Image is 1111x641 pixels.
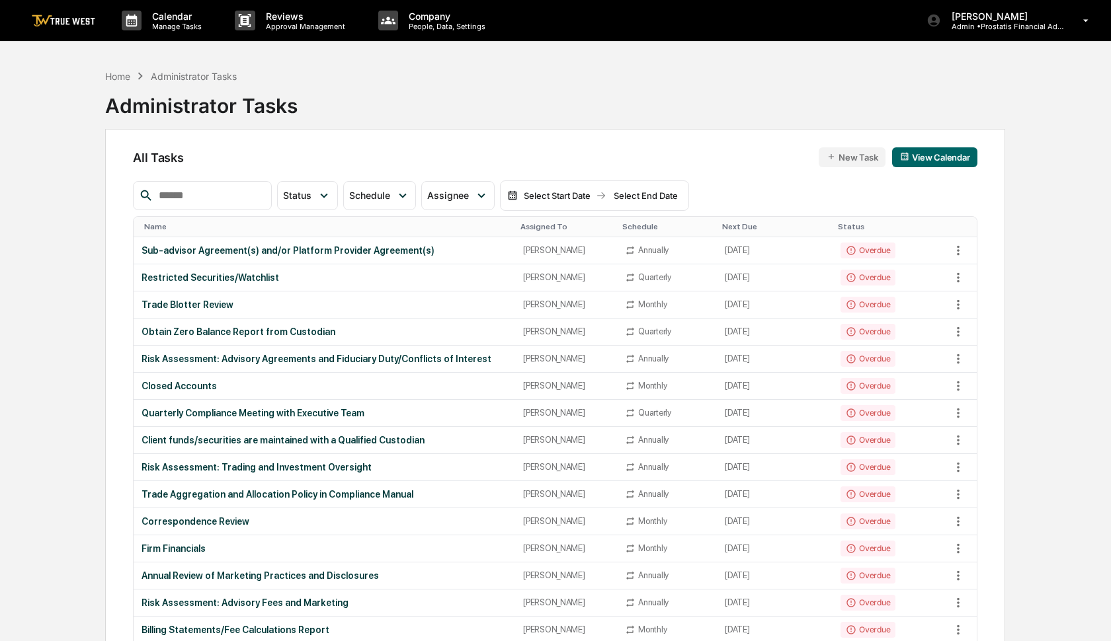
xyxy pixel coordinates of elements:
div: Overdue [841,405,895,421]
img: calendar [900,152,909,161]
td: [DATE] [717,237,833,264]
div: Monthly [638,516,667,526]
div: Overdue [841,595,895,611]
div: Administrator Tasks [151,71,237,82]
div: Quarterly [638,408,671,418]
div: Overdue [841,432,895,448]
div: Home [105,71,130,82]
div: [PERSON_NAME] [523,408,609,418]
div: Monthly [638,299,667,309]
div: Toggle SortBy [144,222,510,231]
p: Reviews [255,11,352,22]
button: New Task [819,147,885,167]
div: Firm Financials [142,543,507,554]
span: Assignee [427,190,469,201]
div: Overdue [841,513,895,529]
p: Manage Tasks [142,22,208,31]
div: [PERSON_NAME] [523,245,609,255]
div: Overdue [841,351,895,367]
td: [DATE] [717,589,833,617]
div: Annually [638,435,669,445]
div: Toggle SortBy [520,222,612,231]
div: Monthly [638,624,667,634]
div: Toggle SortBy [622,222,712,231]
img: logo [32,15,95,27]
div: [PERSON_NAME] [523,354,609,363]
div: Toggle SortBy [722,222,827,231]
td: [DATE] [717,562,833,589]
td: [DATE] [717,427,833,454]
div: Annually [638,489,669,499]
div: Toggle SortBy [838,222,945,231]
div: Annually [638,245,669,255]
div: Overdue [841,459,895,475]
div: Closed Accounts [142,381,507,391]
div: Overdue [841,297,895,313]
div: Annually [638,597,669,607]
div: [PERSON_NAME] [523,462,609,472]
div: Overdue [841,270,895,285]
p: Admin • Prostatis Financial Advisors [941,22,1064,31]
td: [DATE] [717,400,833,427]
div: Overdue [841,378,895,394]
div: Overdue [841,486,895,502]
div: [PERSON_NAME] [523,299,609,309]
td: [DATE] [717,508,833,535]
button: View Calendar [892,147,977,167]
p: People, Data, Settings [398,22,492,31]
td: [DATE] [717,346,833,373]
div: Select Start Date [520,190,593,201]
div: Billing Statements/Fee Calculations Report [142,624,507,635]
p: Company [398,11,492,22]
td: [DATE] [717,291,833,319]
div: Trade Aggregation and Allocation Policy in Compliance Manual [142,489,507,500]
img: arrow right [596,190,606,201]
div: Risk Assessment: Advisory Agreements and Fiduciary Duty/Conflicts of Interest [142,354,507,364]
div: [PERSON_NAME] [523,326,609,336]
div: [PERSON_NAME] [523,381,609,391]
td: [DATE] [717,373,833,400]
div: Annually [638,354,669,363]
td: [DATE] [717,454,833,481]
div: Toggle SortBy [950,222,977,231]
span: Status [283,190,311,201]
td: [DATE] [717,535,833,562]
div: Correspondence Review [142,516,507,527]
div: [PERSON_NAME] [523,624,609,634]
span: All Tasks [133,151,183,165]
div: Obtain Zero Balance Report from Custodian [142,326,507,337]
div: [PERSON_NAME] [523,570,609,580]
div: Overdue [841,243,895,258]
td: [DATE] [717,481,833,508]
div: Overdue [841,324,895,340]
div: Quarterly [638,326,671,336]
p: Calendar [142,11,208,22]
p: [PERSON_NAME] [941,11,1064,22]
div: Restricted Securities/Watchlist [142,272,507,283]
div: Administrator Tasks [105,83,298,118]
div: Monthly [638,381,667,391]
div: [PERSON_NAME] [523,435,609,445]
div: Overdue [841,568,895,584]
div: Quarterly Compliance Meeting with Executive Team [142,408,507,418]
div: [PERSON_NAME] [523,489,609,499]
td: [DATE] [717,264,833,291]
div: Annually [638,462,669,472]
div: Risk Assessment: Advisory Fees and Marketing [142,597,507,608]
div: Annual Review of Marketing Practices and Disclosures [142,570,507,581]
div: [PERSON_NAME] [523,272,609,282]
div: Monthly [638,543,667,553]
div: Trade Blotter Review [142,299,507,310]
iframe: Open customer support [1069,597,1104,633]
div: Annually [638,570,669,580]
div: Sub-advisor Agreement(s) and/or Platform Provider Agreement(s) [142,245,507,256]
td: [DATE] [717,319,833,346]
div: Overdue [841,541,895,556]
div: Risk Assessment: Trading and Investment Oversight [142,462,507,472]
div: [PERSON_NAME] [523,516,609,526]
div: Quarterly [638,272,671,282]
div: Overdue [841,622,895,638]
div: [PERSON_NAME] [523,597,609,607]
img: calendar [507,190,518,201]
div: Select End Date [609,190,682,201]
